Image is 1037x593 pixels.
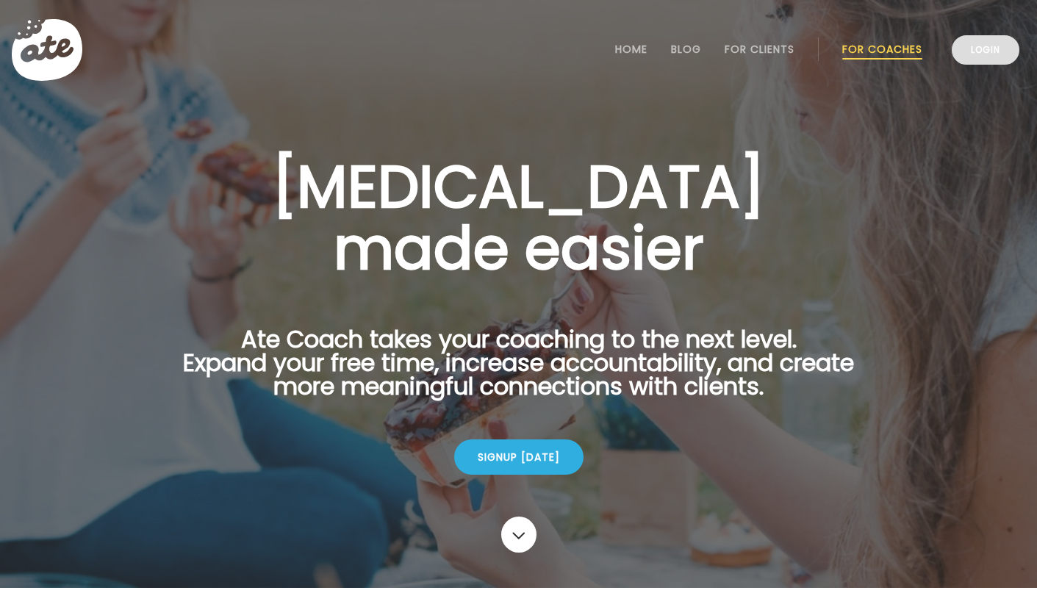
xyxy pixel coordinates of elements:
[725,43,794,55] a: For Clients
[160,156,878,279] h1: [MEDICAL_DATA] made easier
[842,43,922,55] a: For Coaches
[952,35,1019,65] a: Login
[615,43,647,55] a: Home
[454,439,584,475] div: Signup [DATE]
[160,328,878,416] p: Ate Coach takes your coaching to the next level. Expand your free time, increase accountability, ...
[671,43,701,55] a: Blog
